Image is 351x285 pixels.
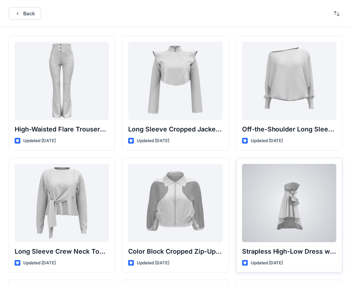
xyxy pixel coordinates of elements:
[15,247,109,256] p: Long Sleeve Crew Neck Top with Asymmetrical Tie Detail
[242,247,336,256] p: Strapless High-Low Dress with Side Bow Detail
[9,7,41,20] button: Back
[128,124,222,134] p: Long Sleeve Cropped Jacket with Mandarin Collar and Shoulder Detail
[23,137,56,145] p: Updated [DATE]
[15,124,109,134] p: High-Waisted Flare Trousers with Button Detail
[251,259,283,267] p: Updated [DATE]
[242,124,336,134] p: Off-the-Shoulder Long Sleeve Top
[128,164,222,242] a: Color Block Cropped Zip-Up Jacket with Sheer Sleeves
[128,247,222,256] p: Color Block Cropped Zip-Up Jacket with Sheer Sleeves
[137,259,169,267] p: Updated [DATE]
[242,42,336,120] a: Off-the-Shoulder Long Sleeve Top
[137,137,169,145] p: Updated [DATE]
[15,42,109,120] a: High-Waisted Flare Trousers with Button Detail
[15,164,109,242] a: Long Sleeve Crew Neck Top with Asymmetrical Tie Detail
[23,259,56,267] p: Updated [DATE]
[128,42,222,120] a: Long Sleeve Cropped Jacket with Mandarin Collar and Shoulder Detail
[251,137,283,145] p: Updated [DATE]
[242,164,336,242] a: Strapless High-Low Dress with Side Bow Detail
